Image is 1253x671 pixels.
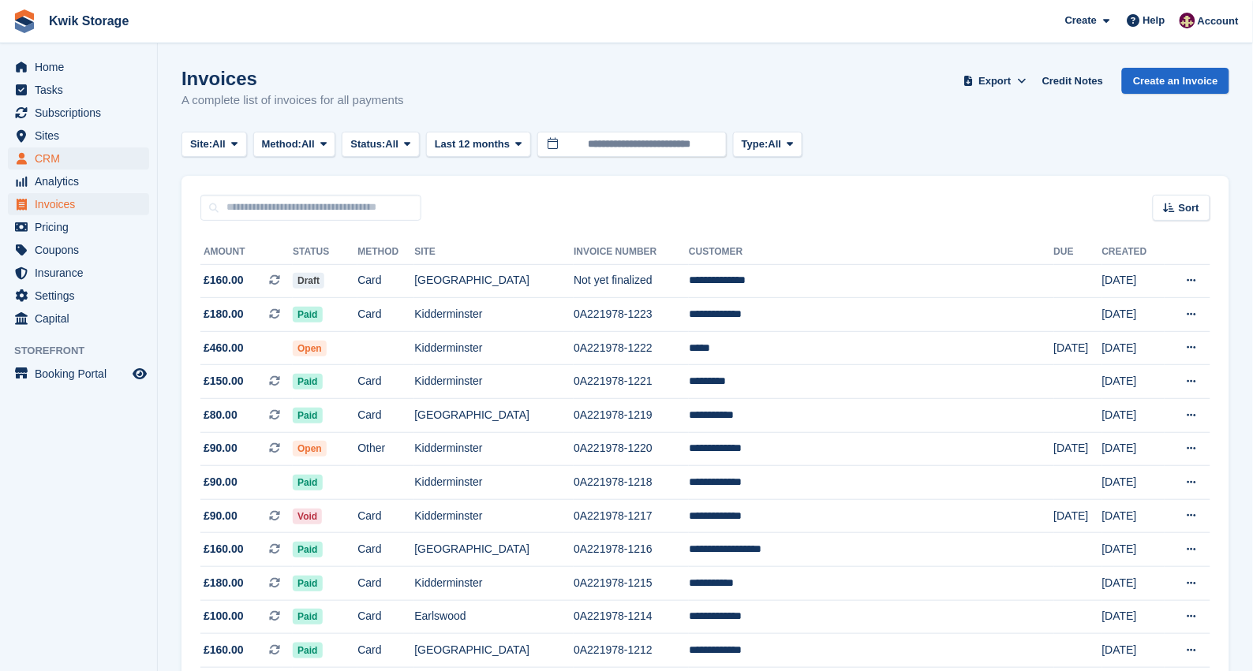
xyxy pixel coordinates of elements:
td: [GEOGRAPHIC_DATA] [414,399,574,433]
span: Sites [35,125,129,147]
th: Customer [689,240,1054,265]
span: £90.00 [204,440,238,457]
td: Kidderminster [414,466,574,500]
td: [GEOGRAPHIC_DATA] [414,634,574,668]
span: Paid [293,643,322,658]
td: Card [357,600,414,634]
a: Kwik Storage [43,8,135,34]
td: 0A221978-1222 [574,331,689,365]
a: menu [8,193,149,215]
span: Storefront [14,343,157,359]
td: [DATE] [1102,634,1165,668]
td: [DATE] [1102,264,1165,298]
span: Booking Portal [35,363,129,385]
span: Paid [293,576,322,591]
span: £90.00 [204,474,238,490]
td: [DATE] [1054,331,1102,365]
td: Kidderminster [414,365,574,399]
span: £150.00 [204,373,244,390]
span: Paid [293,374,322,390]
td: 0A221978-1212 [574,634,689,668]
td: [DATE] [1102,365,1165,399]
th: Created [1102,240,1165,265]
td: [DATE] [1054,432,1102,466]
span: Create [1065,13,1097,28]
span: Subscriptions [35,102,129,124]
td: [DATE] [1102,466,1165,500]
a: menu [8,262,149,284]
span: Analytics [35,170,129,192]
span: Settings [35,285,129,307]
h1: Invoices [181,68,404,89]
span: Draft [293,273,324,289]
td: 0A221978-1220 [574,432,689,466]
td: [DATE] [1102,499,1165,533]
span: Open [293,341,327,356]
td: Card [357,533,414,567]
a: Create an Invoice [1122,68,1229,94]
span: Tasks [35,79,129,101]
button: Type: All [733,132,802,158]
button: Status: All [342,132,419,158]
span: Help [1143,13,1165,28]
td: 0A221978-1215 [574,567,689,601]
button: Export [960,68,1030,94]
span: £180.00 [204,306,244,322]
th: Invoice Number [574,240,689,265]
span: Export [979,73,1012,89]
span: Paid [293,475,322,490]
span: £160.00 [204,272,244,289]
p: A complete list of invoices for all payments [181,91,404,110]
a: menu [8,308,149,330]
a: menu [8,125,149,147]
span: Paid [293,542,322,557]
td: Kidderminster [414,331,574,365]
span: Coupons [35,239,129,261]
td: 0A221978-1217 [574,499,689,533]
td: 0A221978-1223 [574,298,689,332]
a: menu [8,79,149,101]
span: £80.00 [204,407,238,423]
button: Site: All [181,132,247,158]
td: [DATE] [1102,331,1165,365]
td: [DATE] [1102,567,1165,601]
button: Last 12 months [426,132,531,158]
span: Home [35,56,129,78]
span: £160.00 [204,541,244,557]
span: Pricing [35,216,129,238]
td: [DATE] [1102,298,1165,332]
td: [DATE] [1102,399,1165,433]
span: Paid [293,609,322,624]
a: menu [8,102,149,124]
td: Card [357,264,414,298]
img: ellie tragonette [1180,13,1195,28]
td: Earlswood [414,600,574,634]
td: 0A221978-1219 [574,399,689,433]
span: All [301,136,315,152]
span: Sort [1179,200,1199,216]
td: [DATE] [1102,432,1165,466]
td: [DATE] [1102,533,1165,567]
td: Kidderminster [414,567,574,601]
a: menu [8,56,149,78]
td: Card [357,499,414,533]
span: CRM [35,147,129,170]
td: Kidderminster [414,499,574,533]
a: menu [8,216,149,238]
a: Credit Notes [1036,68,1109,94]
span: Insurance [35,262,129,284]
span: All [212,136,226,152]
a: menu [8,170,149,192]
td: Card [357,567,414,601]
td: Card [357,399,414,433]
td: 0A221978-1216 [574,533,689,567]
span: Invoices [35,193,129,215]
span: Paid [293,408,322,423]
button: Method: All [253,132,336,158]
span: Status: [350,136,385,152]
img: stora-icon-8386f47178a22dfd0bd8f6a31ec36ba5ce8667c1dd55bd0f319d3a0aa187defe.svg [13,9,36,33]
a: menu [8,363,149,385]
td: Kidderminster [414,298,574,332]
span: Site: [190,136,212,152]
span: £90.00 [204,508,238,524]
